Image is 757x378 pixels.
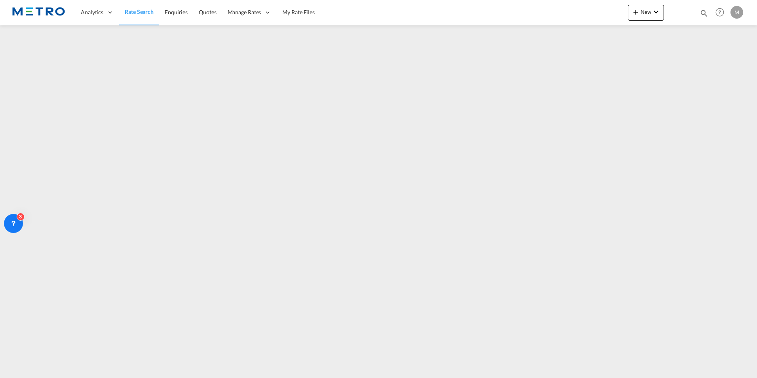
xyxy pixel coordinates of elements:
div: M [730,6,743,19]
md-icon: icon-magnify [700,9,708,17]
span: Analytics [81,8,103,16]
span: Manage Rates [228,8,261,16]
img: 25181f208a6c11efa6aa1bf80d4cef53.png [12,4,65,21]
md-icon: icon-chevron-down [651,7,661,17]
md-icon: icon-plus 400-fg [631,7,641,17]
div: icon-magnify [700,9,708,21]
span: Quotes [199,9,216,15]
button: icon-plus 400-fgNewicon-chevron-down [628,5,664,21]
div: Help [713,6,730,20]
span: New [631,9,661,15]
span: Enquiries [165,9,188,15]
span: Help [713,6,727,19]
span: My Rate Files [282,9,315,15]
span: Rate Search [125,8,154,15]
